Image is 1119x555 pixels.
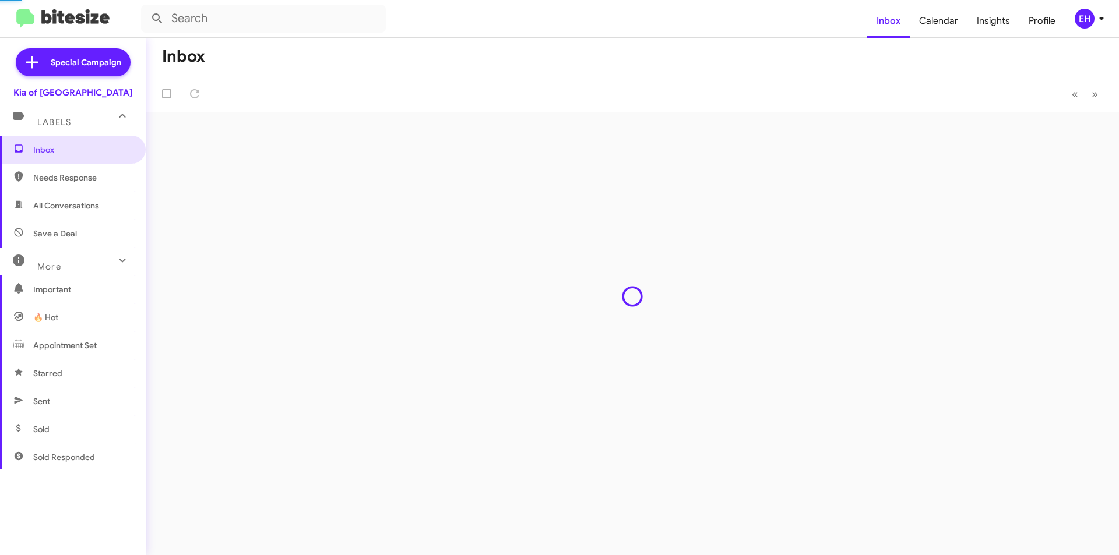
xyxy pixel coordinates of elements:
[51,56,121,68] span: Special Campaign
[1072,87,1078,101] span: «
[33,312,58,323] span: 🔥 Hot
[33,172,132,183] span: Needs Response
[867,4,910,38] a: Inbox
[967,4,1019,38] a: Insights
[1085,82,1105,106] button: Next
[33,200,99,211] span: All Conversations
[910,4,967,38] a: Calendar
[33,340,97,351] span: Appointment Set
[33,423,50,435] span: Sold
[1075,9,1095,29] div: EH
[33,284,132,295] span: Important
[33,367,62,379] span: Starred
[16,48,131,76] a: Special Campaign
[1065,9,1106,29] button: EH
[162,47,205,66] h1: Inbox
[13,87,132,98] div: Kia of [GEOGRAPHIC_DATA]
[33,228,77,239] span: Save a Deal
[33,451,95,463] span: Sold Responded
[1092,87,1098,101] span: »
[37,117,71,128] span: Labels
[141,5,386,33] input: Search
[1065,82,1105,106] nav: Page navigation example
[1065,82,1085,106] button: Previous
[37,261,61,272] span: More
[33,395,50,407] span: Sent
[33,144,132,155] span: Inbox
[1019,4,1065,38] a: Profile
